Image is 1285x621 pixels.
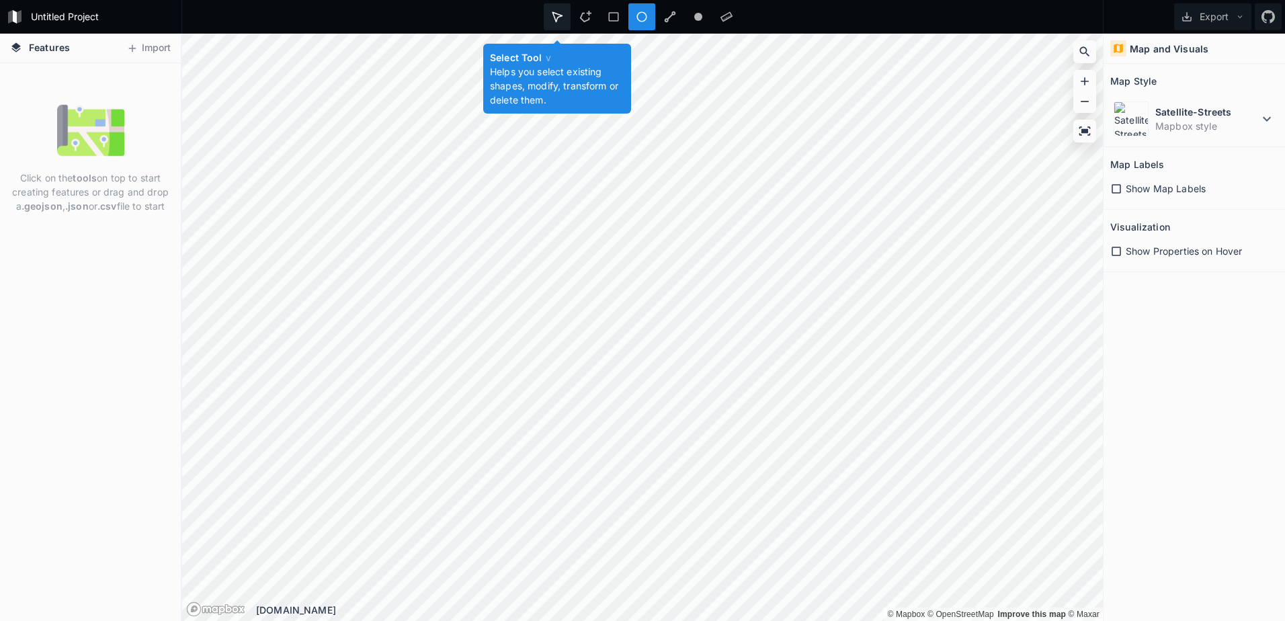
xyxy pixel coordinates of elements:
[546,52,551,63] span: v
[1110,154,1164,175] h2: Map Labels
[73,172,97,183] strong: tools
[65,200,89,212] strong: .json
[490,65,624,107] p: Helps you select existing shapes, modify, transform or delete them.
[186,602,245,617] a: Mapbox logo
[1110,71,1157,91] h2: Map Style
[10,171,171,213] p: Click on the on top to start creating features or drag and drop a , or file to start
[927,610,994,619] a: OpenStreetMap
[997,610,1066,619] a: Map feedback
[97,200,117,212] strong: .csv
[1069,610,1100,619] a: Maxar
[1174,3,1251,30] button: Export
[490,50,624,65] h4: Select Tool
[256,603,1103,617] div: [DOMAIN_NAME]
[57,97,124,164] img: empty
[887,610,925,619] a: Mapbox
[1130,42,1208,56] h4: Map and Visuals
[120,38,177,59] button: Import
[1155,119,1259,133] dd: Mapbox style
[1126,181,1206,196] span: Show Map Labels
[22,200,63,212] strong: .geojson
[1114,101,1149,136] img: Satellite-Streets
[1110,216,1170,237] h2: Visualization
[29,40,70,54] span: Features
[1126,244,1242,258] span: Show Properties on Hover
[1155,105,1259,119] dt: Satellite-Streets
